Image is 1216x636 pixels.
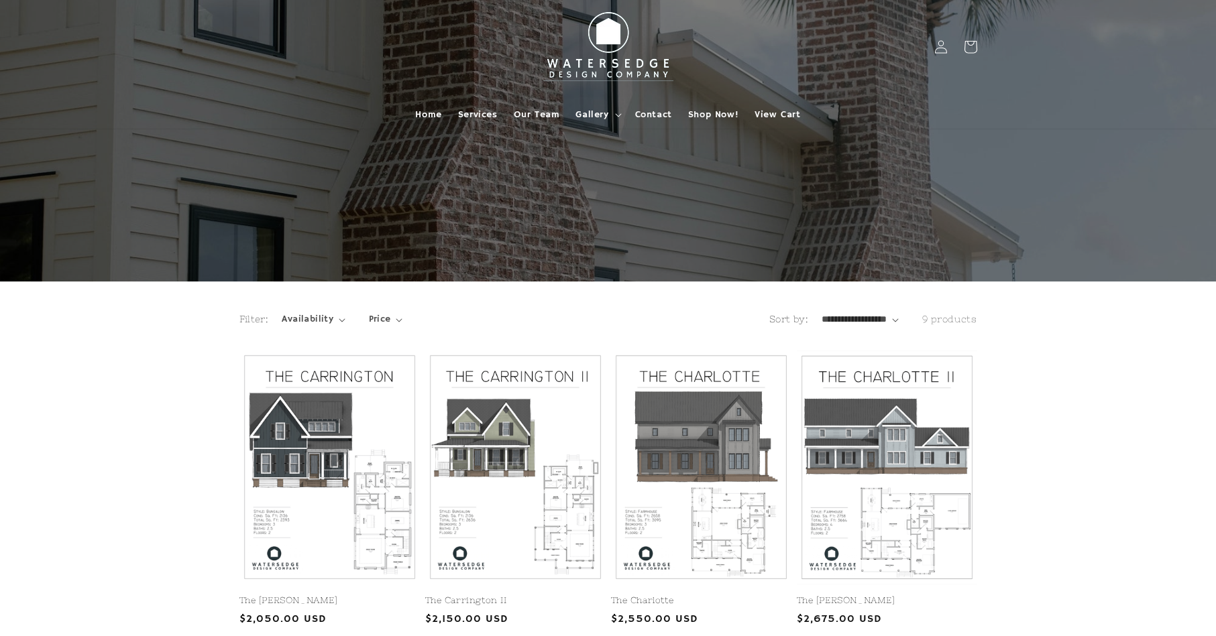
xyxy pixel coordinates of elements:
a: Home [407,101,449,129]
a: The Charlotte [611,595,791,607]
span: Availability [282,312,333,326]
span: 9 products [922,314,977,324]
span: Our Team [514,109,560,121]
span: Gallery [575,109,608,121]
summary: Gallery [567,101,626,129]
a: Services [450,101,506,129]
a: The [PERSON_NAME] [797,595,977,607]
a: Shop Now! [680,101,747,129]
span: Price [369,312,391,326]
span: Services [458,109,498,121]
span: Shop Now! [688,109,738,121]
summary: Price [369,312,403,326]
summary: Availability (0 selected) [282,312,345,326]
span: View Cart [755,109,800,121]
label: Sort by: [769,314,808,324]
a: Contact [627,101,680,129]
a: The [PERSON_NAME] [239,595,420,607]
span: Contact [635,109,672,121]
a: View Cart [747,101,808,129]
a: The Carrington II [425,595,606,607]
a: Our Team [506,101,568,129]
img: Watersedge Design Co [535,5,682,88]
span: Home [415,109,441,121]
h2: Filter: [239,312,269,326]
